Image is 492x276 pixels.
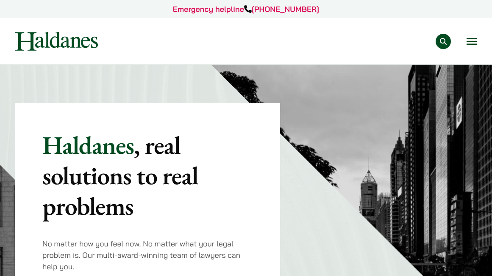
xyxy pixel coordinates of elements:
button: Search [436,34,451,49]
p: Haldanes [42,130,253,221]
a: Emergency helpline[PHONE_NUMBER] [173,4,319,14]
img: Logo of Haldanes [15,32,98,51]
button: Open menu [467,38,477,45]
p: No matter how you feel now. No matter what your legal problem is. Our multi-award-winning team of... [42,238,253,272]
mark: , real solutions to real problems [42,128,198,222]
